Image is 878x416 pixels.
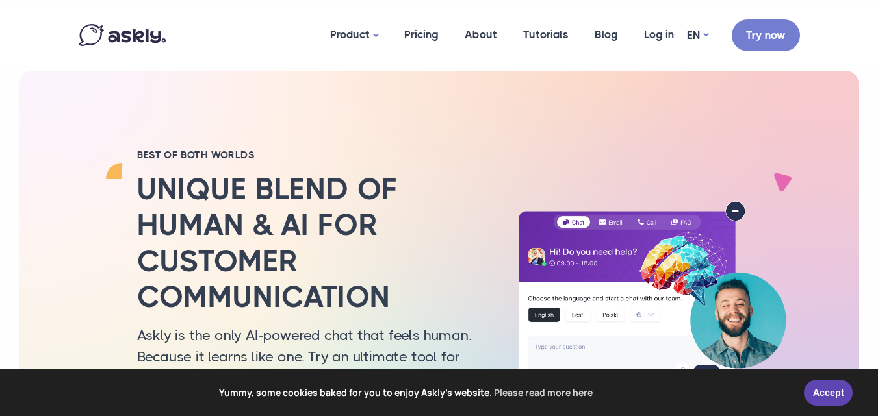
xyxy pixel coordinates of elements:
a: Try now [732,19,800,51]
a: Accept [804,380,853,406]
p: Askly is the only AI-powered chat that feels human. Because it learns like one. Try an ultimate t... [137,324,488,410]
h2: Unique blend of human & AI for customer communication [137,171,488,315]
h2: BEST OF BOTH WORLDS [137,149,488,162]
a: EN [687,26,708,45]
a: Product [317,3,391,67]
a: Pricing [391,3,452,66]
a: Tutorials [510,3,582,66]
a: learn more about cookies [492,383,595,402]
a: About [452,3,510,66]
a: Log in [631,3,687,66]
a: Blog [582,3,631,66]
img: Askly [79,24,166,46]
span: Yummy, some cookies baked for you to enjoy Askly's website. [19,383,795,402]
